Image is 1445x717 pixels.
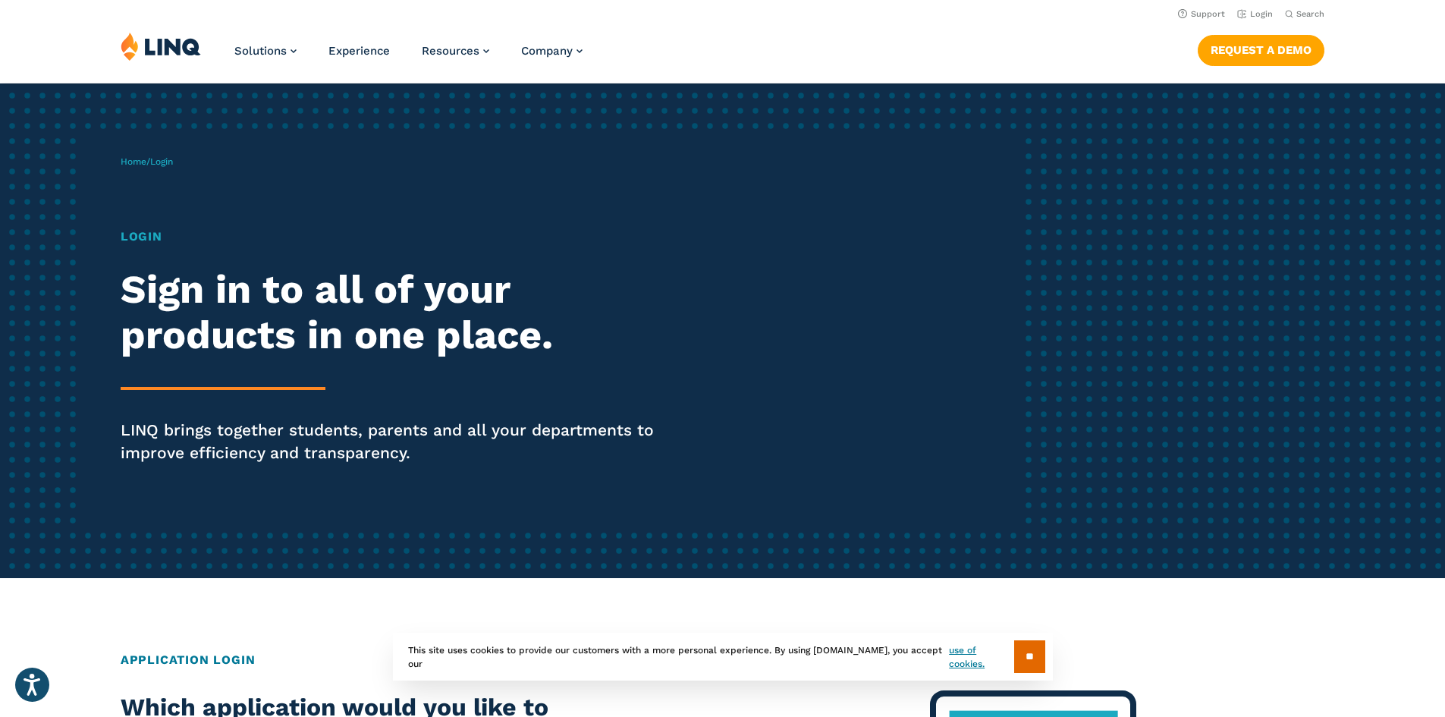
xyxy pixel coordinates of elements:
[1198,32,1324,65] nav: Button Navigation
[328,44,390,58] a: Experience
[121,156,146,167] a: Home
[150,156,173,167] span: Login
[422,44,489,58] a: Resources
[121,228,677,246] h1: Login
[121,651,1324,669] h2: Application Login
[121,267,677,358] h2: Sign in to all of your products in one place.
[234,32,583,82] nav: Primary Navigation
[234,44,297,58] a: Solutions
[422,44,479,58] span: Resources
[121,156,173,167] span: /
[234,44,287,58] span: Solutions
[1198,35,1324,65] a: Request a Demo
[949,643,1013,671] a: use of cookies.
[121,32,201,61] img: LINQ | K‑12 Software
[393,633,1053,681] div: This site uses cookies to provide our customers with a more personal experience. By using [DOMAIN...
[1296,9,1324,19] span: Search
[1178,9,1225,19] a: Support
[521,44,573,58] span: Company
[121,419,677,464] p: LINQ brings together students, parents and all your departments to improve efficiency and transpa...
[521,44,583,58] a: Company
[1237,9,1273,19] a: Login
[1285,8,1324,20] button: Open Search Bar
